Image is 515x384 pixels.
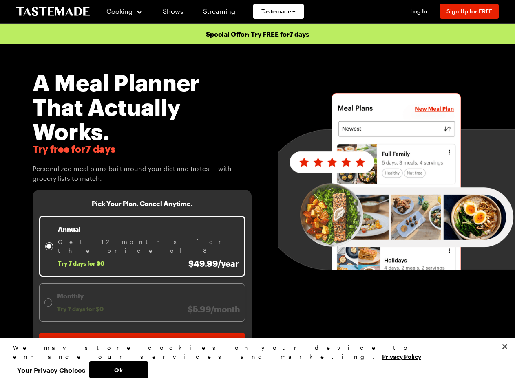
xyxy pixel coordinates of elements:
[13,361,89,378] button: Your Privacy Choices
[33,70,252,143] h1: A Meal Planner That Actually Works.
[89,361,148,378] button: Ok
[382,352,421,360] a: More information about your privacy, opens in a new tab
[33,143,252,155] span: Try free for 7 days
[16,7,90,16] a: To Tastemade Home Page
[261,7,296,15] span: Tastemade +
[13,343,495,378] div: Privacy
[13,343,495,361] div: We may store cookies on your device to enhance our services and marketing.
[402,7,435,15] button: Log In
[58,224,239,234] p: Annual
[446,8,492,15] span: Sign Up for FREE
[106,7,133,15] span: Cooking
[58,237,239,255] span: Get 12 months for the price of 8
[92,200,193,208] h3: Pick Your Plan. Cancel Anytime.
[106,2,143,21] button: Cooking
[410,8,427,15] span: Log In
[440,4,499,19] button: Sign Up for FREE
[57,291,240,301] p: Monthly
[58,260,104,267] span: Try 7 days for $0
[57,305,104,313] span: Try 7 days for $0
[253,4,304,19] a: Tastemade +
[188,259,239,268] span: $49.99/year
[188,304,240,314] span: $5.99/month
[39,333,245,354] a: Try 1 week FREE
[33,164,252,183] span: Personalized meal plans built around your diet and tastes — with grocery lists to match.
[496,338,514,355] button: Close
